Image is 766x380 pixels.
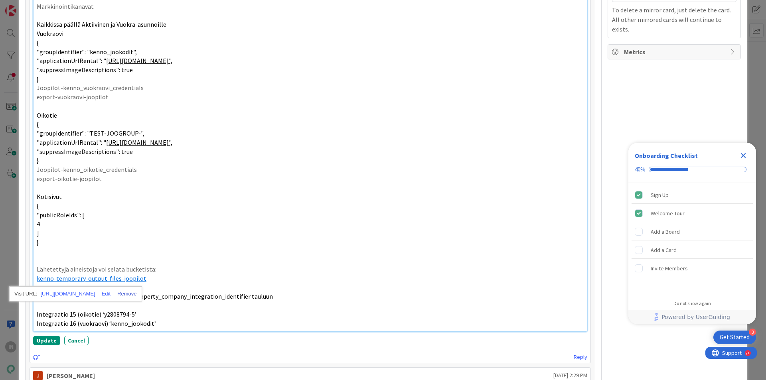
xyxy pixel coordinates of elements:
[37,120,39,128] span: {
[651,190,669,200] div: Sign Up
[628,143,756,324] div: Checklist Container
[632,205,753,222] div: Welcome Tour is complete.
[37,274,146,282] a: kenno-temporary-output-files-joopilot
[661,312,730,322] span: Powered by UserGuiding
[37,193,62,201] span: Kotisivut
[553,371,587,380] span: [DATE] 2:29 PM
[37,202,39,210] span: {
[37,211,84,219] span: "publicRoleIds": [
[749,329,756,336] div: 3
[37,292,273,300] span: Kannassa jonkun muun asettamina property_company_integration_identifier tauluun
[40,289,95,299] a: [URL][DOMAIN_NAME]
[106,138,172,146] a: [URL][DOMAIN_NAME]",
[37,138,106,146] span: "applicationUrlRental": "
[651,245,677,255] div: Add a Card
[37,83,584,93] p: Joopilot-kenno_vuokraovi_credentials
[37,2,584,11] p: Markkinointikanavat
[37,238,39,246] span: }
[628,183,756,295] div: Checklist items
[17,1,36,11] span: Support
[651,227,680,236] div: Add a Board
[37,39,39,47] span: {
[37,48,137,56] span: "groupIdentifier": "kenno_jookodit",
[37,111,57,119] span: Oikotie
[37,310,136,318] span: Integraatio 15 (oikotie) ‘y2808794-5’
[37,93,584,102] p: export-vuokraovi-joopilot
[713,331,756,344] div: Open Get Started checklist, remaining modules: 3
[37,148,133,156] span: "suppressImageDescriptions": true
[37,165,584,174] p: Joopilot-kenno_oikotie_credentials
[632,241,753,259] div: Add a Card is incomplete.
[37,174,584,183] p: export-oikotie-joopilot
[632,260,753,277] div: Invite Members is incomplete.
[37,66,133,74] span: "suppressImageDescriptions": true
[106,57,172,65] a: [URL][DOMAIN_NAME]",
[37,156,39,164] span: }
[635,166,646,173] div: 40%
[37,20,166,28] span: Kaikkissa päällä Aktiivinen ja Vuokra-asunnoille
[612,5,736,34] p: To delete a mirror card, just delete the card. All other mirrored cards will continue to exists.
[673,300,711,307] div: Do not show again
[651,264,688,273] div: Invite Members
[37,57,106,65] span: "applicationUrlRental": "
[624,47,726,57] span: Metrics
[635,151,698,160] div: Onboarding Checklist
[737,149,750,162] div: Close Checklist
[37,229,39,237] span: ]
[37,265,584,274] p: Lähetettyjä aineistoja voi selata bucketista:
[632,186,753,204] div: Sign Up is complete.
[574,352,587,362] a: Reply
[651,209,685,218] div: Welcome Tour
[37,75,39,83] span: }
[720,333,750,341] div: Get Started
[632,310,752,324] a: Powered by UserGuiding
[33,336,60,345] button: Update
[40,3,44,10] div: 9+
[64,336,89,345] button: Cancel
[37,30,63,37] span: Vuokraovi
[37,220,40,228] span: 4
[37,129,144,137] span: "groupIdentifier": "TEST-JOOGROUP-",
[628,310,756,324] div: Footer
[37,319,156,327] span: Integraatio 16 (vuokraovi) ‘kenno_jookodit’
[632,223,753,240] div: Add a Board is incomplete.
[635,166,750,173] div: Checklist progress: 40%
